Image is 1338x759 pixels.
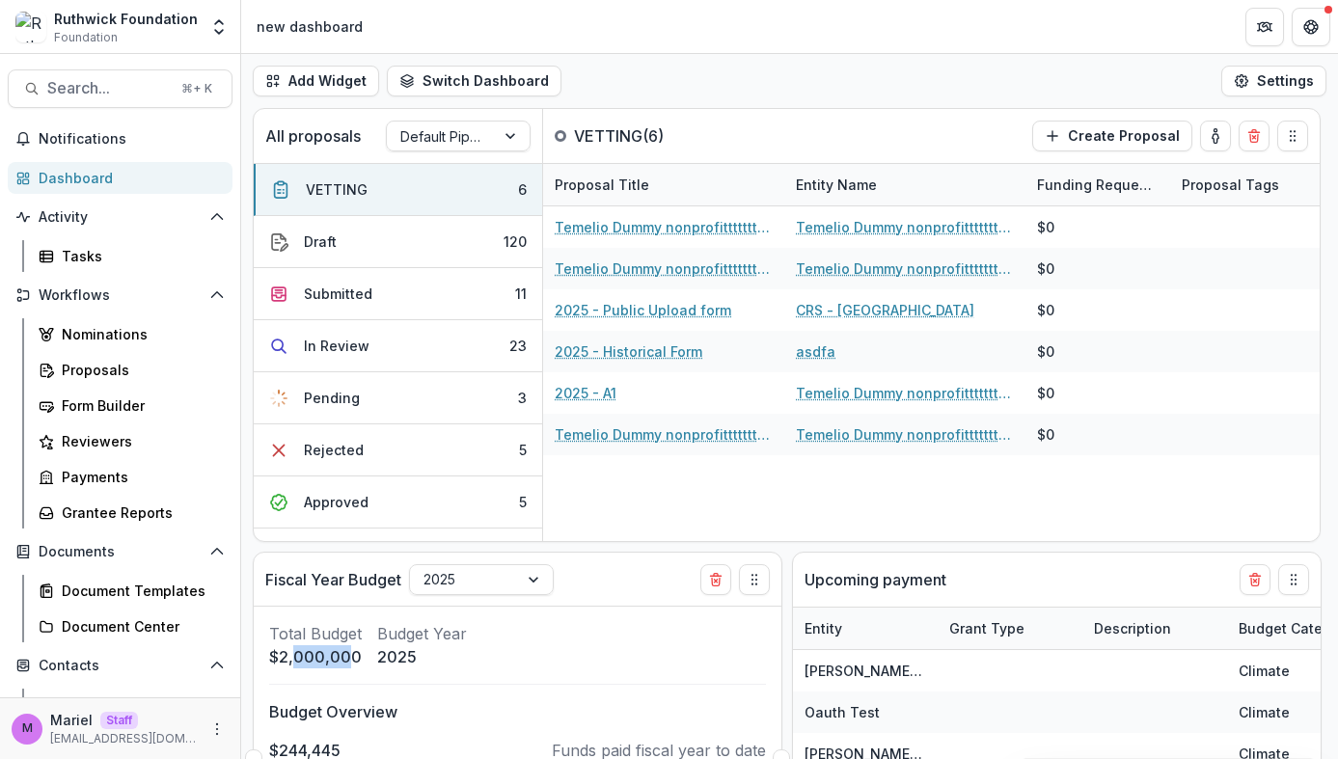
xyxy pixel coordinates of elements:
p: All proposals [265,124,361,148]
div: Grant Type [938,608,1082,649]
a: Document Center [31,610,232,642]
span: Activity [39,209,202,226]
div: Climate [1239,702,1290,722]
div: ⌘ + K [177,78,216,99]
div: Proposal Title [543,164,784,205]
a: Temelio Dummy nonprofittttttttt a4 sda16s5d - 2025 - A1 [555,424,773,445]
button: Add Widget [253,66,379,96]
div: Pending [304,388,360,408]
div: Ruthwick Foundation [54,9,198,29]
a: Temelio Dummy nonprofittttttttt a4 sda16s5d [796,424,1014,445]
div: 11 [515,284,527,304]
div: VETTING [306,179,368,200]
img: Ruthwick Foundation [15,12,46,42]
div: Payments [62,467,217,487]
a: [PERSON_NAME] Draft Test [805,663,985,679]
button: toggle-assigned-to-me [1200,121,1231,151]
button: Drag [1277,121,1308,151]
button: Open Contacts [8,650,232,681]
button: Open Workflows [8,280,232,311]
div: Tasks [62,246,217,266]
div: $0 [1037,217,1054,237]
a: Grantee Reports [31,497,232,529]
div: Entity [793,608,938,649]
a: Form Builder [31,390,232,421]
div: Entity Name [784,164,1025,205]
button: Draft120 [254,216,542,268]
span: Search... [47,79,170,97]
span: Contacts [39,658,202,674]
a: Reviewers [31,425,232,457]
div: Submitted [304,284,372,304]
a: Tasks [31,240,232,272]
button: Open Documents [8,536,232,567]
a: Proposals [31,354,232,386]
a: Temelio Dummy nonprofittttttttt a4 sda16s5d - 2025 - A1 [555,217,773,237]
div: Funding Requested [1025,175,1170,195]
button: Get Help [1292,8,1330,46]
a: asdfa [796,341,835,362]
button: Partners [1245,8,1284,46]
div: Climate [1239,661,1290,681]
div: Description [1082,608,1227,649]
button: Submitted11 [254,268,542,320]
div: $0 [1037,383,1054,403]
div: Description [1082,618,1183,638]
div: Entity [793,618,854,638]
p: 2025 [377,645,467,668]
button: Delete card [1239,121,1270,151]
span: Documents [39,544,202,560]
button: Delete card [700,564,731,595]
div: Document Templates [62,581,217,601]
span: Notifications [39,131,225,148]
button: Create Proposal [1032,121,1192,151]
p: Budget Overview [269,700,766,723]
button: Open Activity [8,202,232,232]
button: In Review23 [254,320,542,372]
div: $0 [1037,341,1054,362]
div: Entity Name [784,175,888,195]
div: 5 [519,440,527,460]
div: Grantee Reports [62,502,217,523]
div: Document Center [62,616,217,637]
div: 3 [518,388,527,408]
div: $0 [1037,258,1054,279]
p: Staff [100,712,138,729]
div: 5 [519,492,527,512]
div: Draft [304,231,337,252]
span: Foundation [54,29,118,46]
p: Total Budget [269,622,362,645]
a: Grantees [31,689,232,720]
div: Mariel [22,722,33,735]
div: Proposal Title [543,175,661,195]
div: Grant Type [938,618,1036,638]
button: Delete card [1240,564,1270,595]
a: 2025 - Historical Form [555,341,702,362]
button: Rejected5 [254,424,542,476]
div: Proposal Tags [1170,175,1291,195]
p: $2,000,000 [269,645,362,668]
a: CRS - [GEOGRAPHIC_DATA] [796,300,974,320]
a: Document Templates [31,575,232,607]
button: VETTING6 [254,164,542,216]
div: Grantees [62,694,217,715]
nav: breadcrumb [249,13,370,41]
button: Settings [1221,66,1326,96]
div: 23 [509,336,527,356]
a: 2025 - A1 [555,383,616,403]
a: Dashboard [8,162,232,194]
p: [EMAIL_ADDRESS][DOMAIN_NAME] [50,730,198,747]
p: Budget Year [377,622,467,645]
a: Temelio Dummy nonprofittttttttt a4 sda16s5d [796,383,1014,403]
div: 120 [504,231,527,252]
a: Oauth Test [805,704,880,720]
div: Approved [304,492,369,512]
div: Reviewers [62,431,217,451]
div: new dashboard [257,16,363,37]
div: $0 [1037,424,1054,445]
a: Temelio Dummy nonprofittttttttt a4 sda16s5d [796,258,1014,279]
